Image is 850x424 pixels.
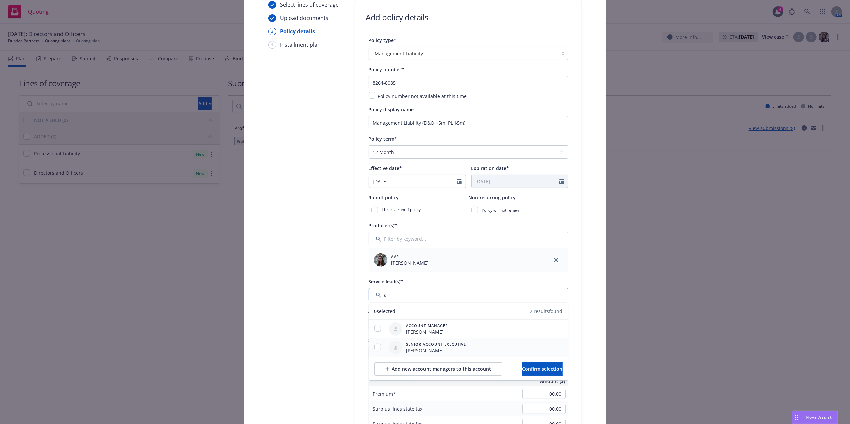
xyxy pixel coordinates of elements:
[373,391,396,397] span: Premium
[369,165,402,171] span: Effective date*
[268,28,276,35] div: 3
[369,37,397,43] span: Policy type*
[280,14,329,22] div: Upload documents
[369,222,397,229] span: Producer(s)*
[391,254,429,259] span: AVP
[374,362,502,376] button: Add new account managers to this account
[369,204,469,216] div: This is a runoff policy
[372,50,555,57] span: Management Liability
[369,278,403,285] span: Service lead(s)*
[471,165,509,171] span: Expiration date*
[373,406,423,412] span: Surplus lines state tax
[552,256,560,264] a: close
[268,41,276,49] div: 4
[472,175,559,188] input: MM/DD/YYYY
[369,288,568,301] input: Filter by keyword...
[559,179,564,184] svg: Calendar
[369,136,397,142] span: Policy term*
[378,93,467,99] span: Policy number not available at this time
[530,308,563,315] span: 2 results found
[540,378,565,385] span: Amount ($)
[406,341,466,347] span: Senior Account Executive
[280,41,321,49] div: Installment plan
[369,106,414,113] span: Policy display name
[406,328,448,335] span: [PERSON_NAME]
[522,366,563,372] span: Confirm selection
[369,175,457,188] input: MM/DD/YYYY
[374,253,387,267] img: employee photo
[469,194,516,201] span: Non-recurring policy
[385,363,491,375] div: Add new account managers to this account
[406,323,448,328] span: Account Manager
[391,259,429,266] span: [PERSON_NAME]
[806,414,832,420] span: Nova Assist
[469,204,568,216] div: Policy will not renew
[522,389,566,399] input: 0.00
[457,179,462,184] svg: Calendar
[369,194,399,201] span: Runoff policy
[374,308,396,315] span: 0 selected
[366,12,428,23] h1: Add policy details
[792,411,838,424] button: Nova Assist
[280,1,339,9] div: Select lines of coverage
[375,50,423,57] span: Management Liability
[369,66,404,73] span: Policy number*
[369,232,568,245] input: Filter by keyword...
[522,362,563,376] button: Confirm selection
[280,27,315,35] div: Policy details
[406,347,466,354] span: [PERSON_NAME]
[792,411,801,424] div: Drag to move
[522,404,566,414] input: 0.00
